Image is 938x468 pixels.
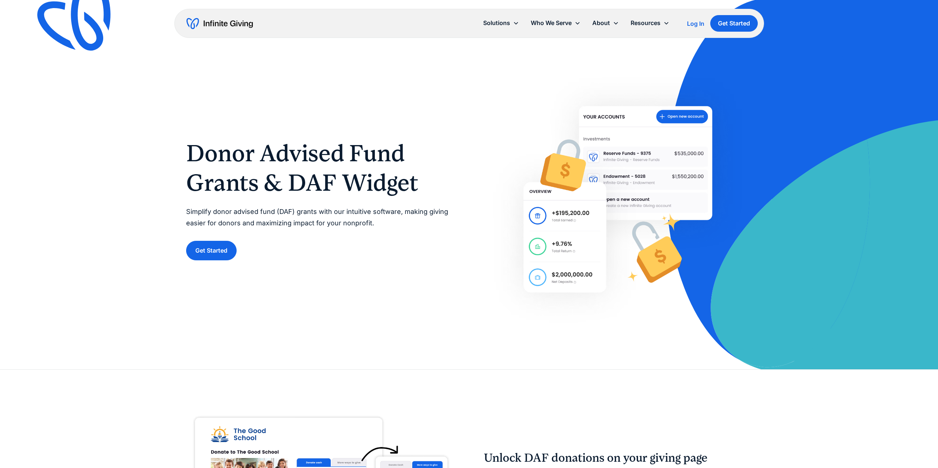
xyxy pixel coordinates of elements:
img: Help donors easily give DAF grants to your nonprofit with Infinite Giving’s Donor Advised Fund so... [488,71,748,328]
a: Get Started [710,15,758,32]
h1: Donor Advised Fund Grants & DAF Widget [186,138,454,197]
div: About [586,15,625,31]
a: home [186,18,253,29]
div: Resources [631,18,660,28]
div: Solutions [477,15,525,31]
p: Simplify donor advised fund (DAF) grants with our intuitive software, making giving easier for do... [186,206,454,229]
div: About [592,18,610,28]
div: Who We Serve [525,15,586,31]
div: Who We Serve [531,18,572,28]
div: Resources [625,15,675,31]
div: Solutions [483,18,510,28]
div: Log In [687,21,704,27]
a: Log In [687,19,704,28]
a: Get Started [186,241,237,260]
h2: Unlock DAF donations on your giving page [484,451,752,465]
